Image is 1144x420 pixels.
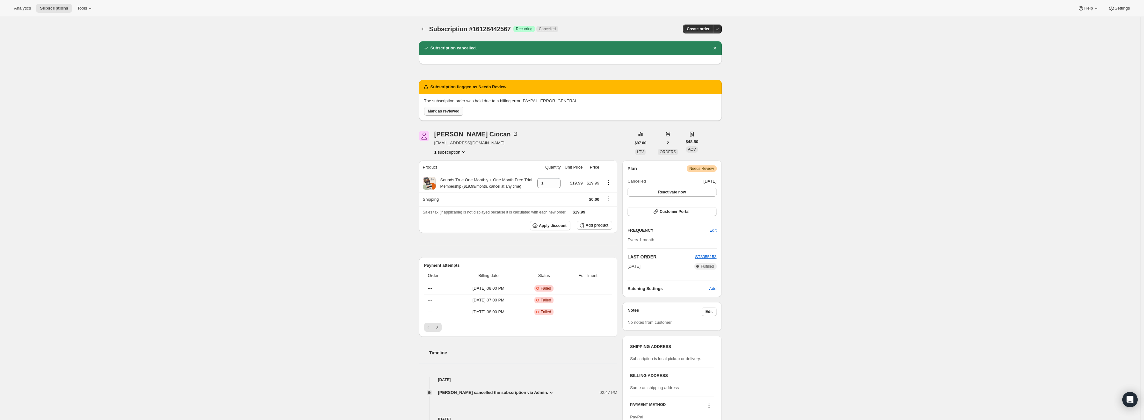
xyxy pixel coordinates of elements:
span: Reactivate now [658,190,686,195]
button: Reactivate now [627,188,716,197]
span: $19.99 [573,210,585,214]
span: AOV [688,147,696,152]
span: ST8055153 [695,254,716,259]
button: Add [705,284,720,294]
span: PayPal [630,415,643,419]
span: LTV [637,150,644,154]
button: Tools [73,4,97,13]
button: [PERSON_NAME] cancelled the subscription via Admin. [438,389,555,396]
button: Next [433,323,442,332]
span: Tools [77,6,87,11]
span: [DATE] [704,178,717,185]
span: Mark as reviewed [428,109,460,114]
span: Cancelled [539,26,556,32]
button: Subscriptions [36,4,72,13]
span: Billing date [457,272,520,279]
span: [PERSON_NAME] cancelled the subscription via Admin. [438,389,548,396]
div: [PERSON_NAME] Ciocan [434,131,518,137]
span: Edit [709,227,716,234]
span: [DATE] · 08:00 PM [457,309,520,315]
th: Quantity [535,160,563,174]
span: Fulfillment [568,272,609,279]
span: Add [709,286,716,292]
h4: [DATE] [419,377,618,383]
h2: Payment attempts [424,262,612,269]
div: Open Intercom Messenger [1122,392,1138,407]
span: 2 [667,141,669,146]
span: Apply discount [539,223,567,228]
span: Failed [541,298,551,303]
h3: SHIPPING ADDRESS [630,344,714,350]
span: [DATE] [627,263,641,270]
span: Failed [541,286,551,291]
button: Analytics [10,4,35,13]
h3: Notes [627,307,702,316]
span: [EMAIL_ADDRESS][DOMAIN_NAME] [434,140,518,146]
h6: Batching Settings [627,286,709,292]
span: ORDERS [660,150,676,154]
span: 02:47 PM [600,389,618,396]
button: $97.00 [631,139,650,148]
span: Help [1084,6,1093,11]
button: Dismiss notification [710,44,719,53]
button: ST8055153 [695,254,716,260]
button: Help [1074,4,1103,13]
button: Apply discount [530,221,570,230]
span: Status [524,272,564,279]
span: $97.00 [635,141,647,146]
span: Failed [541,309,551,315]
span: Subscription is local pickup or delivery. [630,356,701,361]
span: Add product [586,223,608,228]
span: Subscription #16128442567 [429,25,511,33]
button: 2 [663,139,673,148]
span: Cancelled [627,178,646,185]
h3: PAYMENT METHOD [630,402,666,411]
button: Create order [683,25,713,33]
h2: Subscription cancelled. [431,45,477,51]
nav: Pagination [424,323,612,332]
small: Membership ($19.99/month. cancel at any time) [440,184,521,189]
span: Create order [687,26,709,32]
span: Subscriptions [40,6,68,11]
button: Product actions [434,149,467,155]
span: No notes from customer [627,320,672,325]
span: Same as shipping address [630,385,679,390]
p: The subscription order was held due to a billing error: PAYPAL_ERROR_GENERAL [424,98,717,104]
h2: Timeline [429,350,618,356]
span: Customer Portal [660,209,689,214]
span: Settings [1115,6,1130,11]
span: Analytics [14,6,31,11]
h2: LAST ORDER [627,254,695,260]
span: --- [428,286,432,291]
th: Price [584,160,601,174]
span: Edit [706,309,713,314]
button: Edit [702,307,717,316]
th: Unit Price [562,160,584,174]
img: product img [423,177,436,190]
h3: BILLING ADDRESS [630,373,714,379]
button: Edit [706,225,720,235]
h2: Subscription flagged as Needs Review [431,84,506,90]
span: $19.99 [570,181,583,185]
th: Product [419,160,535,174]
button: Shipping actions [603,195,613,202]
h2: Plan [627,165,637,172]
h2: FREQUENCY [627,227,709,234]
button: Mark as reviewed [424,107,463,116]
span: Needs Review [689,166,714,171]
button: Add product [577,221,612,230]
button: Subscriptions [419,25,428,33]
span: [DATE] · 07:00 PM [457,297,520,303]
span: --- [428,309,432,314]
th: Order [424,269,455,283]
th: Shipping [419,192,535,206]
span: $48.50 [686,139,699,145]
span: Recurring [516,26,532,32]
button: Product actions [603,179,613,186]
div: Sounds True One Monthly + One Month Free Trial [436,177,532,190]
span: $0.00 [589,197,599,202]
span: Every 1 month [627,237,654,242]
span: Sales tax (if applicable) is not displayed because it is calculated with each new order. [423,210,567,214]
button: Customer Portal [627,207,716,216]
span: --- [428,298,432,302]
